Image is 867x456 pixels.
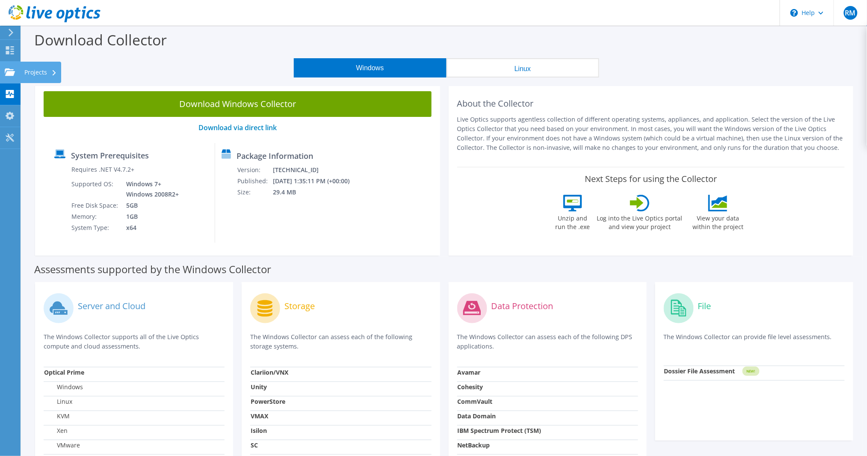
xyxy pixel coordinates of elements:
strong: CommVault [458,397,493,405]
td: Free Disk Space: [71,200,120,211]
td: Windows 7+ Windows 2008R2+ [120,179,181,200]
tspan: NEW! [746,369,755,374]
label: Download Collector [34,30,167,50]
strong: Dossier File Assessment [664,367,735,375]
div: Projects [20,62,61,83]
label: Package Information [237,152,313,160]
strong: Clariion/VNX [251,368,288,376]
strong: VMAX [251,412,268,420]
td: Version: [237,164,272,176]
label: Next Steps for using the Collector [585,174,717,184]
strong: Avamar [458,368,481,376]
svg: \n [790,9,798,17]
strong: IBM Spectrum Protect (TSM) [458,426,542,435]
label: Requires .NET V4.7.2+ [71,165,134,174]
a: Download via direct link [198,123,277,132]
td: Published: [237,176,272,187]
label: VMware [44,441,80,450]
label: Xen [44,426,68,435]
label: System Prerequisites [71,151,149,160]
td: Size: [237,187,272,198]
td: System Type: [71,222,120,233]
label: Data Protection [491,302,553,310]
strong: Isilon [251,426,267,435]
label: Log into the Live Optics portal and view your project [597,212,683,231]
strong: Data Domain [458,412,496,420]
p: The Windows Collector can provide file level assessments. [664,332,845,350]
label: View your data within the project [687,212,749,231]
strong: SC [251,441,258,449]
span: RM [844,6,858,20]
button: Linux [447,58,599,77]
td: 1GB [120,211,181,222]
td: Memory: [71,211,120,222]
p: The Windows Collector can assess each of the following storage systems. [250,332,431,351]
td: 29.4 MB [272,187,361,198]
button: Windows [294,58,447,77]
td: 5GB [120,200,181,211]
strong: NetBackup [458,441,490,449]
p: Live Optics supports agentless collection of different operating systems, appliances, and applica... [457,115,845,152]
label: KVM [44,412,70,420]
label: Server and Cloud [78,302,145,310]
td: x64 [120,222,181,233]
strong: Cohesity [458,383,483,391]
strong: PowerStore [251,397,285,405]
td: Supported OS: [71,179,120,200]
label: Unzip and run the .exe [553,212,592,231]
a: Download Windows Collector [44,91,432,117]
label: Assessments supported by the Windows Collector [34,265,271,274]
td: [TECHNICAL_ID] [272,164,361,176]
p: The Windows Collector supports all of the Live Optics compute and cloud assessments. [44,332,225,351]
strong: Unity [251,383,267,391]
p: The Windows Collector can assess each of the following DPS applications. [457,332,638,351]
label: Windows [44,383,83,391]
strong: Optical Prime [44,368,84,376]
label: Storage [284,302,315,310]
h2: About the Collector [457,98,845,109]
label: Linux [44,397,72,406]
label: File [698,302,711,310]
td: [DATE] 1:35:11 PM (+00:00) [272,176,361,187]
